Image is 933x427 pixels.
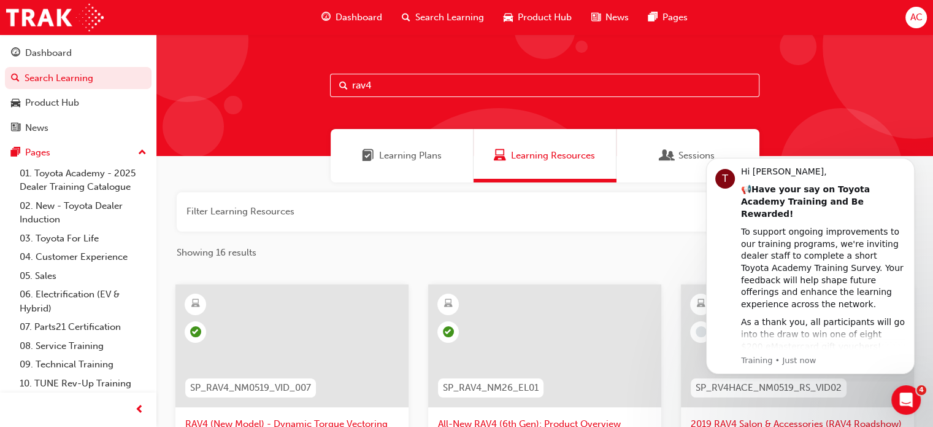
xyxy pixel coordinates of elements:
[6,4,104,31] img: Trak
[443,326,454,337] span: learningRecordVerb_PASS-icon
[474,129,616,182] a: Learning ResourcesLearning Resources
[362,149,374,163] span: Learning Plans
[15,355,152,374] a: 09. Technical Training
[339,79,348,93] span: Search
[678,149,715,163] span: Sessions
[25,121,48,135] div: News
[639,5,697,30] a: pages-iconPages
[15,318,152,337] a: 07. Parts21 Certification
[616,129,759,182] a: SessionsSessions
[11,98,20,109] span: car-icon
[5,39,152,141] button: DashboardSearch LearningProduct HubNews
[5,92,152,114] a: Product Hub
[336,10,382,25] span: Dashboard
[5,141,152,164] button: Pages
[379,149,442,163] span: Learning Plans
[5,67,152,90] a: Search Learning
[910,10,922,25] span: AC
[191,296,200,312] span: learningResourceType_ELEARNING-icon
[15,267,152,286] a: 05. Sales
[402,10,410,25] span: search-icon
[25,96,79,110] div: Product Hub
[591,10,601,25] span: news-icon
[11,73,20,84] span: search-icon
[15,374,152,393] a: 10. TUNE Rev-Up Training
[392,5,494,30] a: search-iconSearch Learning
[331,129,474,182] a: Learning PlansLearning Plans
[582,5,639,30] a: news-iconNews
[138,145,147,161] span: up-icon
[905,7,927,28] button: AC
[177,246,256,260] span: Showing 16 results
[494,149,506,163] span: Learning Resources
[15,164,152,197] a: 01. Toyota Academy - 2025 Dealer Training Catalogue
[15,229,152,248] a: 03. Toyota For Life
[696,381,842,395] span: SP_RV4HACE_NM0519_RS_VID02
[688,147,933,382] iframe: Intercom notifications message
[891,385,921,415] iframe: Intercom live chat
[190,381,311,395] span: SP_RAV4_NM0519_VID_007
[5,117,152,139] a: News
[190,326,201,337] span: learningRecordVerb_COMPLETE-icon
[330,74,759,97] input: Search...
[15,197,152,229] a: 02. New - Toyota Dealer Induction
[661,149,674,163] span: Sessions
[11,123,20,134] span: news-icon
[605,10,629,25] span: News
[321,10,331,25] span: guage-icon
[443,381,539,395] span: SP_RAV4_NM26_EL01
[504,10,513,25] span: car-icon
[15,337,152,356] a: 08. Service Training
[15,285,152,318] a: 06. Electrification (EV & Hybrid)
[5,42,152,65] a: Dashboard
[494,5,582,30] a: car-iconProduct Hub
[312,5,392,30] a: guage-iconDashboard
[518,10,572,25] span: Product Hub
[415,10,484,25] span: Search Learning
[444,296,453,312] span: learningResourceType_ELEARNING-icon
[916,385,926,395] span: 4
[135,402,144,418] span: prev-icon
[11,48,20,59] span: guage-icon
[648,10,658,25] span: pages-icon
[511,149,595,163] span: Learning Resources
[15,248,152,267] a: 04. Customer Experience
[25,146,50,160] div: Pages
[11,147,20,159] span: pages-icon
[662,10,688,25] span: Pages
[25,46,72,60] div: Dashboard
